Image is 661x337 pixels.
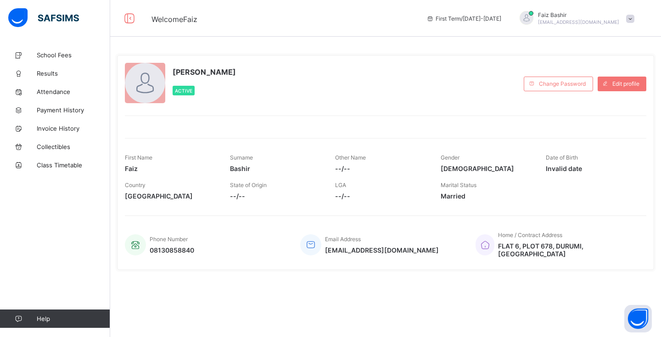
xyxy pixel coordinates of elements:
[441,154,459,161] span: Gender
[37,70,110,77] span: Results
[538,11,619,18] span: Faiz Bashir
[441,165,532,172] span: [DEMOGRAPHIC_DATA]
[230,165,321,172] span: Bashir
[230,192,321,200] span: --/--
[37,125,110,132] span: Invoice History
[426,15,501,22] span: session/term information
[230,182,267,188] span: State of Origin
[230,154,253,161] span: Surname
[37,143,110,150] span: Collectibles
[125,182,146,188] span: Country
[539,80,586,87] span: Change Password
[325,236,361,243] span: Email Address
[125,192,216,200] span: [GEOGRAPHIC_DATA]
[125,165,216,172] span: Faiz
[325,246,439,254] span: [EMAIL_ADDRESS][DOMAIN_NAME]
[173,67,236,77] span: [PERSON_NAME]
[624,305,652,332] button: Open asap
[441,182,476,188] span: Marital Status
[612,80,639,87] span: Edit profile
[335,192,426,200] span: --/--
[335,182,346,188] span: LGA
[37,315,110,322] span: Help
[37,106,110,114] span: Payment History
[150,236,188,243] span: Phone Number
[510,11,639,26] div: FaizBashir
[151,15,197,24] span: Welcome Faiz
[538,19,619,25] span: [EMAIL_ADDRESS][DOMAIN_NAME]
[498,232,562,238] span: Home / Contract Address
[546,165,637,172] span: Invalid date
[37,51,110,59] span: School Fees
[546,154,578,161] span: Date of Birth
[175,88,192,94] span: Active
[37,161,110,169] span: Class Timetable
[150,246,194,254] span: 08130858840
[37,88,110,95] span: Attendance
[335,165,426,172] span: --/--
[8,8,79,28] img: safsims
[498,242,637,258] span: FLAT 6, PLOT 678, DURUMI, [GEOGRAPHIC_DATA]
[441,192,532,200] span: Married
[335,154,366,161] span: Other Name
[125,154,152,161] span: First Name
